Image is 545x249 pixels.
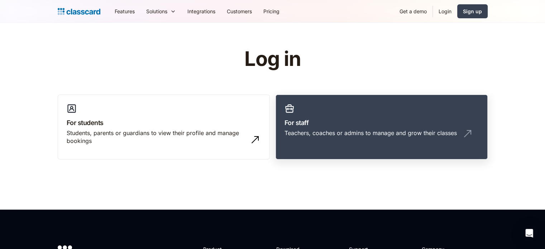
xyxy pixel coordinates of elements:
h1: Log in [159,48,386,70]
h3: For students [67,118,261,128]
a: Sign up [457,4,488,18]
div: Students, parents or guardians to view their profile and manage bookings [67,129,247,145]
div: Teachers, coaches or admins to manage and grow their classes [285,129,457,137]
a: For studentsStudents, parents or guardians to view their profile and manage bookings [58,95,270,160]
div: Solutions [140,3,182,19]
a: For staffTeachers, coaches or admins to manage and grow their classes [276,95,488,160]
a: Logo [58,6,100,16]
div: Open Intercom Messenger [521,225,538,242]
a: Get a demo [394,3,432,19]
a: Pricing [258,3,285,19]
div: Sign up [463,8,482,15]
div: Solutions [146,8,167,15]
h3: For staff [285,118,479,128]
a: Features [109,3,140,19]
a: Integrations [182,3,221,19]
a: Customers [221,3,258,19]
a: Login [433,3,457,19]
